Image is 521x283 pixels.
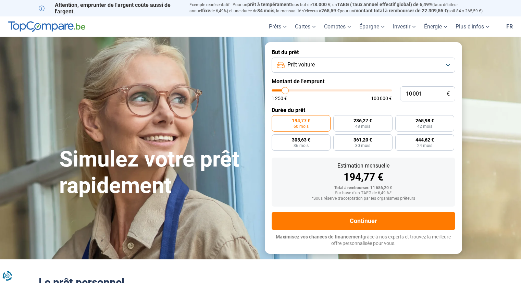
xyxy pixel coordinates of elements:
a: Plus d'infos [451,16,494,37]
span: 30 mois [355,144,370,148]
div: Total à rembourser: 11 686,20 € [277,186,450,190]
span: Prêt voiture [287,61,315,69]
label: Durée du prêt [272,107,455,113]
span: 100 000 € [371,96,392,101]
a: fr [502,16,517,37]
p: Exemple représentatif : Pour un tous but de , un (taux débiteur annuel de 6,49%) et une durée de ... [189,2,483,14]
button: Continuer [272,212,455,230]
span: 36 mois [294,144,309,148]
span: 84 mois [257,8,274,13]
a: Énergie [420,16,451,37]
span: 265,98 € [415,118,434,123]
span: 60 mois [294,124,309,128]
span: 48 mois [355,124,370,128]
div: *Sous réserve d'acceptation par les organismes prêteurs [277,196,450,201]
a: Comptes [320,16,355,37]
div: Estimation mensuelle [277,163,450,169]
span: prêt à tempérament [247,2,291,7]
span: TAEG (Taux annuel effectif global) de 6,49% [337,2,432,7]
span: 361,20 € [353,137,372,142]
span: 236,27 € [353,118,372,123]
span: 444,62 € [415,137,434,142]
div: 194,77 € [277,172,450,182]
span: 265,59 € [321,8,340,13]
p: Attention, emprunter de l'argent coûte aussi de l'argent. [39,2,181,15]
a: Épargne [355,16,389,37]
span: 42 mois [417,124,432,128]
span: montant total à rembourser de 22.309,56 € [354,8,447,13]
span: fixe [202,8,210,13]
span: 18.000 € [312,2,331,7]
div: Sur base d'un TAEG de 6,49 %* [277,191,450,196]
button: Prêt voiture [272,58,455,73]
h1: Simulez votre prêt rapidement [59,146,257,199]
a: Investir [389,16,420,37]
span: 305,63 € [292,137,310,142]
span: 1 250 € [272,96,287,101]
label: Montant de l'emprunt [272,78,455,85]
a: Prêts [265,16,291,37]
img: TopCompare [8,21,85,32]
a: Cartes [291,16,320,37]
span: 24 mois [417,144,432,148]
p: grâce à nos experts et trouvez la meilleure offre personnalisée pour vous. [272,234,455,247]
label: But du prêt [272,49,455,56]
span: 194,77 € [292,118,310,123]
span: Maximisez vos chances de financement [276,234,362,239]
span: € [447,91,450,97]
